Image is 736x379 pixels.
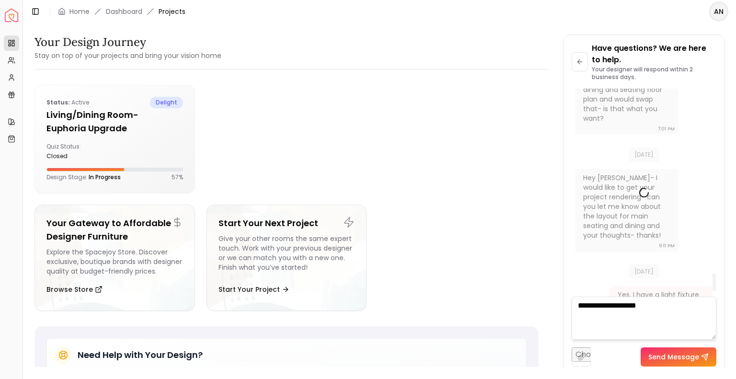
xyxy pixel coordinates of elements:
[159,7,185,16] span: Projects
[150,97,183,108] span: delight
[218,217,355,230] h5: Start Your Next Project
[709,2,728,21] button: AN
[218,234,355,276] div: Give your other rooms the same expert touch. Work with your previous designer or we can match you...
[46,97,89,108] p: active
[583,173,669,240] div: Hey [PERSON_NAME]- I would like to get your project rendering- can you let me know about the layo...
[172,173,183,181] p: 57 %
[46,173,121,181] p: Design Stage:
[46,143,111,160] div: Quiz Status:
[618,290,703,319] div: Yes, I have a light fixture for a dining area right behind the island
[5,9,18,22] a: Spacejoy
[658,124,675,134] div: 7:01 PM
[629,264,659,278] span: [DATE]
[58,7,185,16] nav: breadcrumb
[207,205,367,311] a: Start Your Next ProjectGive your other rooms the same expert touch. Work with your previous desig...
[78,348,203,362] h5: Need Help with Your Design?
[710,3,727,20] span: AN
[46,108,183,135] h5: Living/Dining Room- Euphoria Upgrade
[106,7,142,16] a: Dashboard
[34,205,195,311] a: Your Gateway to Affordable Designer FurnitureExplore the Spacejoy Store. Discover exclusive, bout...
[46,98,70,106] b: Status:
[46,217,183,243] h5: Your Gateway to Affordable Designer Furniture
[5,9,18,22] img: Spacejoy Logo
[34,51,221,60] small: Stay on top of your projects and bring your vision home
[218,280,289,299] button: Start Your Project
[641,347,716,367] button: Send Message
[34,34,221,50] h3: Your Design Journey
[46,247,183,276] div: Explore the Spacejoy Store. Discover exclusive, boutique brands with designer quality at budget-f...
[592,66,716,81] p: Your designer will respond within 2 business days.
[629,148,659,161] span: [DATE]
[592,43,716,66] p: Have questions? We are here to help.
[46,152,111,160] div: closed
[89,173,121,181] span: In Progress
[659,241,675,251] div: 9:11 PM
[46,280,103,299] button: Browse Store
[69,7,90,16] a: Home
